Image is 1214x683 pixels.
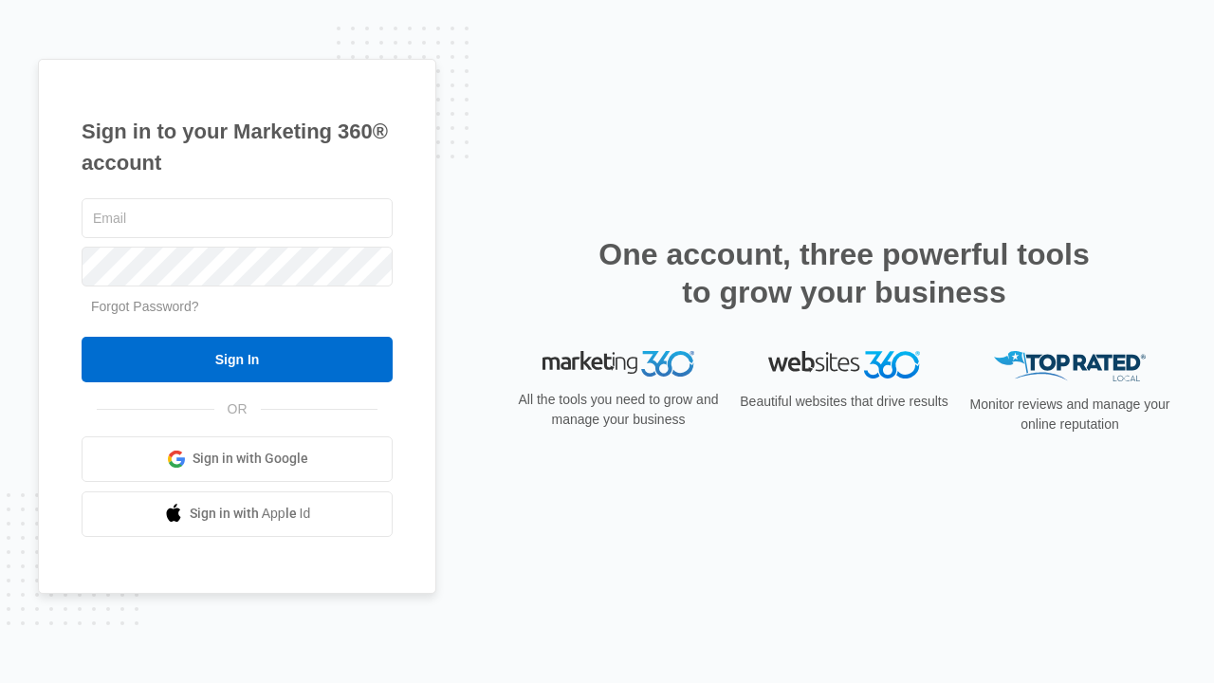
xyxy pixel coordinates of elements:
[82,491,393,537] a: Sign in with Apple Id
[91,299,199,314] a: Forgot Password?
[768,351,920,378] img: Websites 360
[193,449,308,469] span: Sign in with Google
[82,116,393,178] h1: Sign in to your Marketing 360® account
[214,399,261,419] span: OR
[964,395,1176,434] p: Monitor reviews and manage your online reputation
[190,504,311,524] span: Sign in with Apple Id
[82,198,393,238] input: Email
[543,351,694,378] img: Marketing 360
[82,436,393,482] a: Sign in with Google
[994,351,1146,382] img: Top Rated Local
[738,392,950,412] p: Beautiful websites that drive results
[593,235,1095,311] h2: One account, three powerful tools to grow your business
[512,390,725,430] p: All the tools you need to grow and manage your business
[82,337,393,382] input: Sign In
